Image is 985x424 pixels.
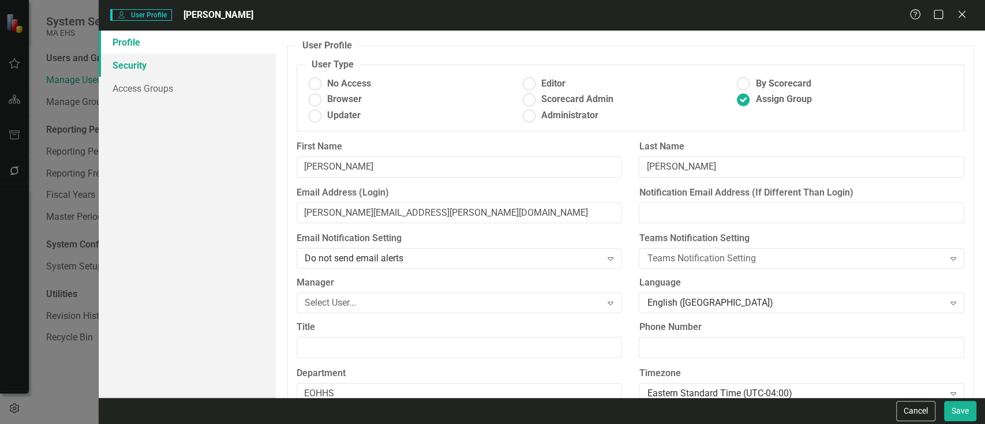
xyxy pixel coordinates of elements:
span: [PERSON_NAME] [183,9,253,20]
a: Profile [99,31,276,54]
label: Last Name [639,140,964,153]
span: Scorecard Admin [541,93,613,106]
button: Save [944,401,976,421]
span: By Scorecard [755,77,811,91]
span: Editor [541,77,565,91]
span: Updater [327,109,361,122]
button: Cancel [896,401,935,421]
label: First Name [297,140,622,153]
a: Access Groups [99,77,276,100]
label: Phone Number [639,321,964,334]
label: Notification Email Address (If Different Than Login) [639,186,964,200]
legend: User Type [306,58,359,72]
span: Assign Group [755,93,811,106]
div: Select User... [305,297,601,310]
div: Do not send email alerts [305,252,601,265]
label: Email Notification Setting [297,232,622,245]
a: Security [99,54,276,77]
label: Email Address (Login) [297,186,622,200]
div: Teams Notification Setting [647,252,943,265]
span: Administrator [541,109,598,122]
span: Browser [327,93,362,106]
div: Eastern Standard Time (UTC-04:00) [647,387,943,400]
label: Title [297,321,622,334]
label: Language [639,276,964,290]
label: Manager [297,276,622,290]
label: Teams Notification Setting [639,232,964,245]
label: Timezone [639,367,964,380]
span: No Access [327,77,371,91]
div: English ([GEOGRAPHIC_DATA]) [647,297,943,310]
label: Department [297,367,622,380]
span: User Profile [110,9,172,21]
legend: User Profile [297,39,358,52]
